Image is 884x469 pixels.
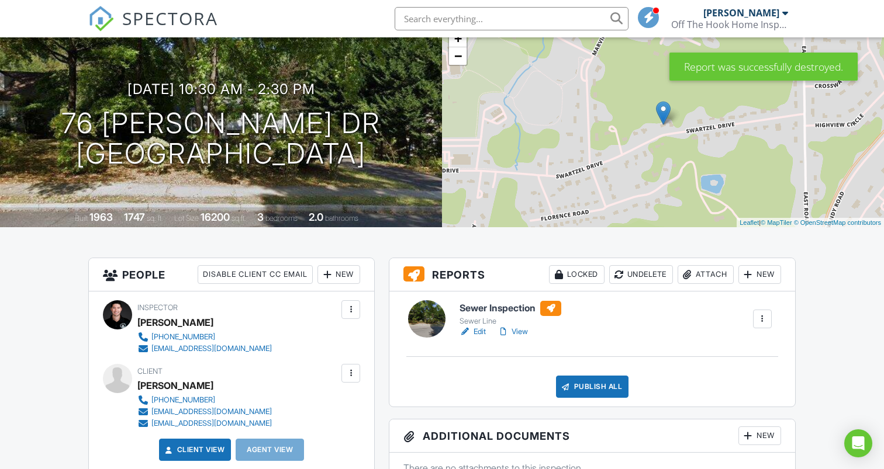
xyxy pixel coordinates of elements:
span: Built [75,214,88,223]
a: Zoom in [449,30,467,47]
a: [EMAIL_ADDRESS][DOMAIN_NAME] [137,406,272,418]
span: bedrooms [265,214,298,223]
div: [PERSON_NAME] [137,377,213,394]
div: Report was successfully destroyed. [669,53,858,81]
div: Locked [549,265,605,284]
div: [PHONE_NUMBER] [151,395,215,405]
div: New [738,426,781,445]
a: Sewer Inspection Sewer Line [460,301,561,326]
h3: Additional Documents [389,419,795,453]
span: Lot Size [174,214,199,223]
a: SPECTORA [88,16,218,40]
a: View [498,326,528,338]
a: Client View [163,444,225,456]
a: [PHONE_NUMBER] [137,331,272,343]
h1: 76 [PERSON_NAME] Dr [GEOGRAPHIC_DATA] [61,108,381,170]
a: © OpenStreetMap contributors [794,219,881,226]
h3: [DATE] 10:30 am - 2:30 pm [127,81,315,97]
img: The Best Home Inspection Software - Spectora [88,6,114,32]
div: 1963 [89,211,113,223]
div: Attach [678,265,734,284]
div: [PERSON_NAME] [137,314,213,331]
div: [EMAIL_ADDRESS][DOMAIN_NAME] [151,407,272,416]
div: 1747 [124,211,145,223]
a: Zoom out [449,47,467,65]
div: [PERSON_NAME] [703,7,779,19]
input: Search everything... [395,7,629,30]
div: 16200 [201,211,230,223]
h3: Reports [389,258,795,291]
div: New [738,265,781,284]
a: [EMAIL_ADDRESS][DOMAIN_NAME] [137,343,272,355]
h6: Sewer Inspection [460,301,561,316]
span: sq.ft. [232,214,246,223]
a: [EMAIL_ADDRESS][DOMAIN_NAME] [137,418,272,429]
a: Edit [460,326,486,338]
div: Undelete [609,265,673,284]
a: Leaflet [740,219,759,226]
div: Open Intercom Messenger [844,429,872,457]
div: [EMAIL_ADDRESS][DOMAIN_NAME] [151,344,272,353]
div: | [737,218,884,228]
span: SPECTORA [122,6,218,30]
a: © MapTiler [761,219,792,226]
h3: People [89,258,374,291]
a: [PHONE_NUMBER] [137,394,272,406]
div: 2.0 [309,211,323,223]
div: [PHONE_NUMBER] [151,332,215,342]
div: Publish All [556,376,629,398]
div: Disable Client CC Email [198,265,313,284]
div: Off The Hook Home Inspections LLC [671,19,788,30]
span: Client [137,367,163,376]
span: sq. ft. [147,214,163,223]
div: Sewer Line [460,317,561,326]
span: bathrooms [325,214,358,223]
div: 3 [257,211,264,223]
span: Inspector [137,303,178,312]
div: [EMAIL_ADDRESS][DOMAIN_NAME] [151,419,272,428]
div: New [317,265,360,284]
